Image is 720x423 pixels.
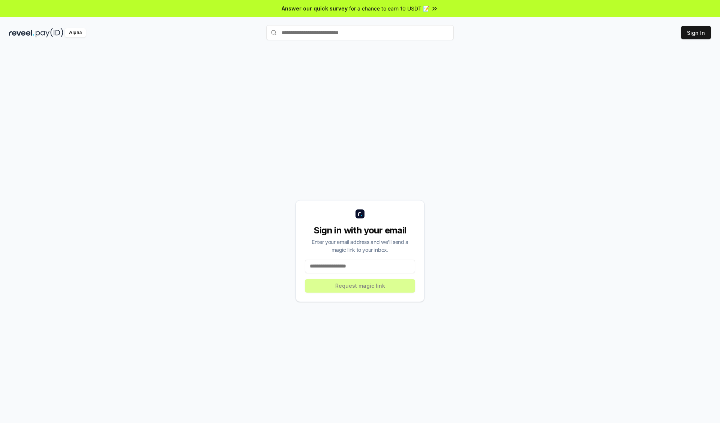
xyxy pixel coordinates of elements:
button: Sign In [681,26,711,39]
img: logo_small [355,209,364,218]
span: Answer our quick survey [282,4,348,12]
img: pay_id [36,28,63,37]
div: Sign in with your email [305,224,415,236]
div: Enter your email address and we’ll send a magic link to your inbox. [305,238,415,254]
img: reveel_dark [9,28,34,37]
div: Alpha [65,28,86,37]
span: for a chance to earn 10 USDT 📝 [349,4,429,12]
